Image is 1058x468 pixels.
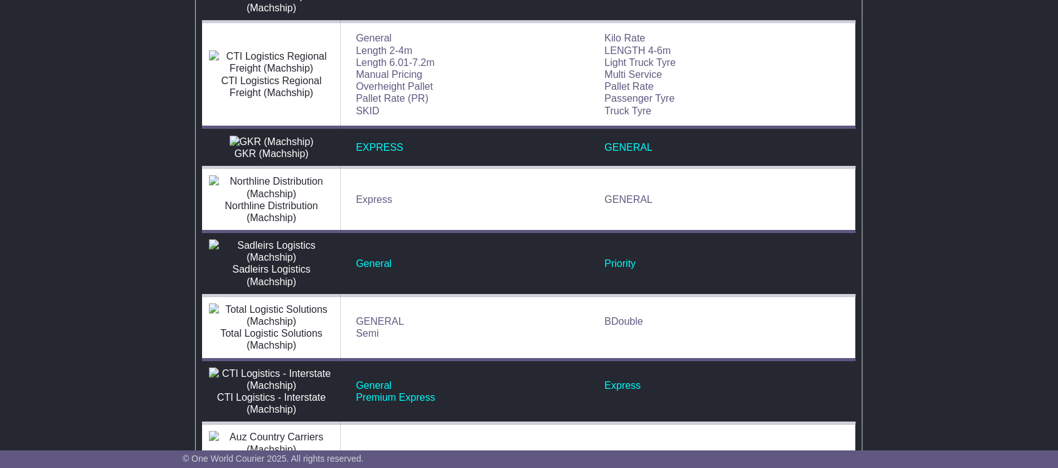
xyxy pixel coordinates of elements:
img: GKR (Machship) [230,136,314,148]
span: © One World Courier 2025. All rights reserved. [183,454,364,464]
a: Light Truck Tyre [605,57,676,68]
div: Northline Distribution (Machship) [208,200,334,224]
a: Premium Express [356,392,435,403]
a: Priority [605,258,636,269]
a: Length 6.01-7.2m [356,57,434,68]
a: General [356,33,392,43]
a: GENERAL [605,194,653,205]
a: General [356,258,392,269]
a: GENERAL [605,142,653,153]
a: Truck Tyre [605,106,652,116]
div: CTI Logistics - Interstate (Machship) [208,391,334,415]
a: Semi [356,328,378,339]
div: Sadleirs Logistics (Machship) [208,263,334,287]
div: CTI Logistics Regional Freight (Machship) [208,75,334,99]
a: LENGTH 4-6m [605,45,671,56]
a: GENERAL [356,316,403,327]
a: SKID [356,106,379,116]
img: Northline Distribution (Machship) [209,175,334,199]
div: GKR (Machship) [208,148,334,160]
a: Multi Service [605,69,663,80]
a: Kilo Rate [605,33,646,43]
a: BDouble [605,316,643,327]
a: Passenger Tyre [605,93,675,104]
a: EXPRESS [356,142,403,153]
a: General [356,380,392,391]
a: Pallet Rate [605,81,654,92]
img: CTI Logistics Regional Freight (Machship) [209,50,334,74]
a: Manual Pricing [356,69,422,80]
img: CTI Logistics - Interstate (Machship) [209,367,334,391]
a: Express [605,380,641,391]
a: Overheight Pallet [356,81,433,92]
a: Pallet Rate (PR) [356,93,429,104]
img: Auz Country Carriers (Machship) [209,431,334,455]
div: Total Logistic Solutions (Machship) [208,327,334,351]
img: Total Logistic Solutions (Machship) [209,303,334,327]
img: Sadleirs Logistics (Machship) [209,239,334,263]
a: Length 2-4m [356,45,412,56]
a: Express [356,194,392,205]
